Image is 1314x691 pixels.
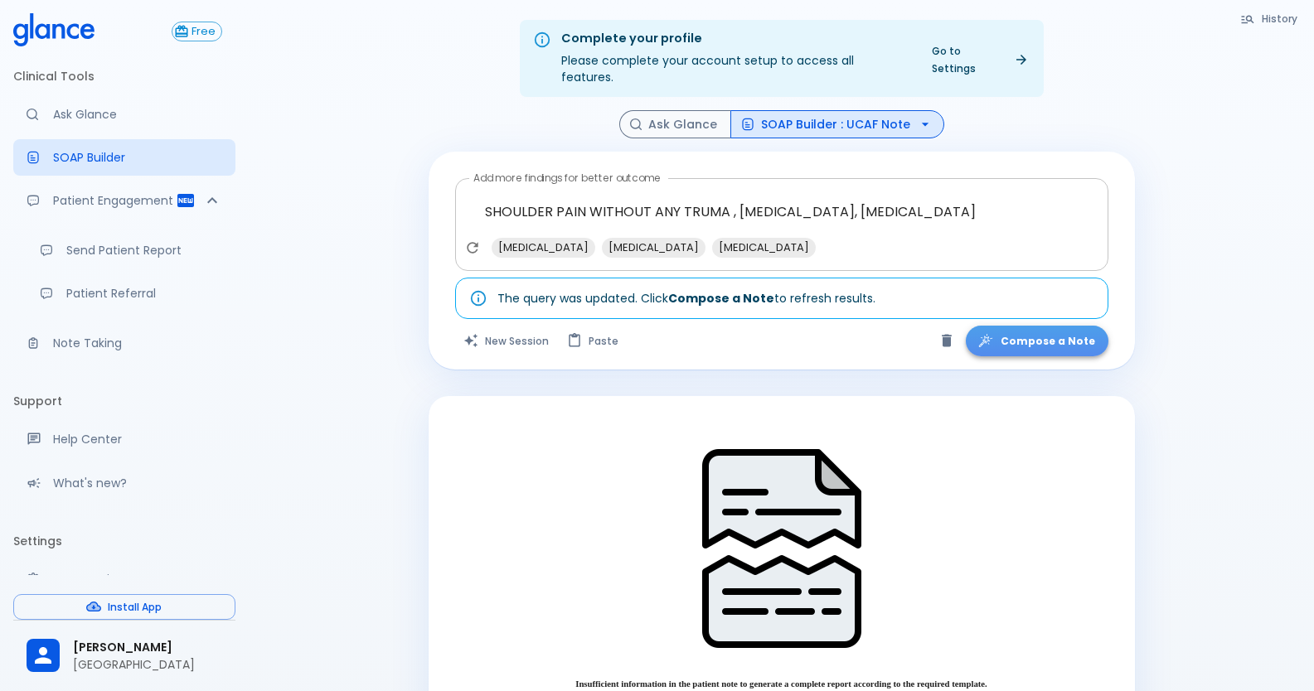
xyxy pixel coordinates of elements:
p: Your Settings [53,571,222,587]
button: Refresh suggestions [460,235,485,260]
div: [MEDICAL_DATA] [492,238,595,258]
p: Patient Referral [66,285,222,302]
button: Install App [13,594,235,620]
button: SOAP Builder : UCAF Note [730,110,944,139]
li: Support [13,381,235,421]
a: Please complete account setup [13,561,235,597]
div: Recent updates and feature releases [13,465,235,501]
button: Compose a Note [966,326,1108,356]
span: [MEDICAL_DATA] [602,238,705,257]
p: Patient Engagement [53,192,176,209]
p: What's new? [53,475,222,491]
button: Ask Glance [619,110,731,139]
div: [PERSON_NAME][GEOGRAPHIC_DATA] [13,627,235,684]
button: Free [172,22,222,41]
div: [MEDICAL_DATA] [602,238,705,258]
a: Get help from our support team [13,421,235,457]
li: Clinical Tools [13,56,235,96]
div: Please complete your account setup to access all features. [561,25,909,92]
p: SOAP Builder [53,149,222,166]
p: Ask Glance [53,106,222,123]
a: Send a patient summary [27,232,235,268]
p: [GEOGRAPHIC_DATA] [73,656,222,673]
span: [MEDICAL_DATA] [712,238,816,257]
p: Note Taking [53,335,222,351]
a: Advanced note-taking [13,325,235,361]
span: Free [186,26,221,38]
div: Patient Reports & Referrals [13,182,235,219]
span: [MEDICAL_DATA] [492,238,595,257]
a: Go to Settings [922,39,1037,80]
h6: Insufficient information in the patient note to generate a complete report according to the requi... [449,679,1115,689]
button: History [1232,7,1307,31]
div: The query was updated. Click to refresh results. [497,283,875,313]
label: Add more findings for better outcome [473,171,661,185]
span: [PERSON_NAME] [73,639,222,656]
button: Paste from clipboard [559,326,628,356]
button: Clears all inputs and results. [455,326,559,356]
li: Settings [13,521,235,561]
button: Clear [934,328,959,353]
img: Search Not Found [676,442,888,655]
a: Receive patient referrals [27,275,235,312]
div: [MEDICAL_DATA] [712,238,816,258]
p: Send Patient Report [66,242,222,259]
strong: Compose a Note [668,290,774,307]
a: Click to view or change your subscription [172,22,235,41]
a: Moramiz: Find ICD10AM codes instantly [13,96,235,133]
p: Help Center [53,431,222,447]
div: Complete your profile [561,30,909,48]
textarea: SHOULDER PAIN WITHOUT ANY TRUMA , [MEDICAL_DATA], [MEDICAL_DATA] [467,186,1097,238]
a: Docugen: Compose a clinical documentation in seconds [13,139,235,176]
